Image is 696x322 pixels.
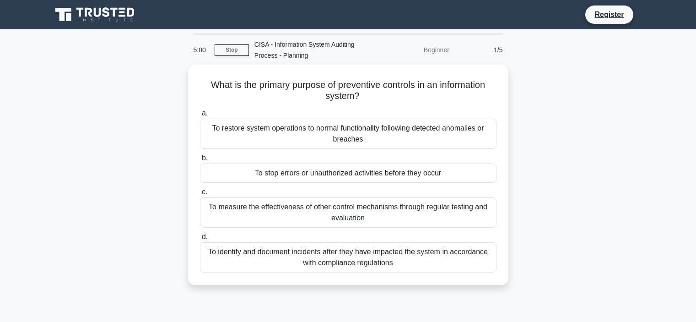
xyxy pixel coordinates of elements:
div: Beginner [375,41,455,59]
span: c. [202,188,207,196]
div: To stop errors or unauthorized activities before they occur [200,164,496,183]
div: To measure the effectiveness of other control mechanisms through regular testing and evaluation [200,197,496,228]
a: Stop [215,44,249,56]
span: a. [202,109,208,117]
div: To identify and document incidents after they have impacted the system in accordance with complia... [200,242,496,273]
h5: What is the primary purpose of preventive controls in an information system? [199,79,497,102]
div: 1/5 [455,41,508,59]
div: To restore system operations to normal functionality following detected anomalies or breaches [200,119,496,149]
div: CISA - Information System Auditing Process - Planning [249,35,375,65]
div: 5:00 [188,41,215,59]
span: b. [202,154,208,162]
span: d. [202,233,208,240]
a: Register [589,9,629,20]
